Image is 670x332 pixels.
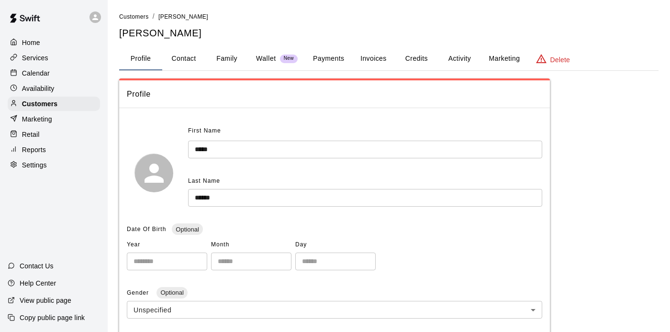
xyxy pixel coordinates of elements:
nav: breadcrumb [119,11,659,22]
a: Retail [8,127,100,142]
button: Credits [395,47,438,70]
div: basic tabs example [119,47,659,70]
a: Customers [8,97,100,111]
h5: [PERSON_NAME] [119,27,659,40]
li: / [153,11,155,22]
button: Contact [162,47,205,70]
span: Optional [156,289,187,296]
a: Reports [8,143,100,157]
p: Contact Us [20,261,54,271]
p: Home [22,38,40,47]
span: Day [295,237,376,253]
span: Profile [127,88,542,100]
p: Services [22,53,48,63]
a: Home [8,35,100,50]
span: Last Name [188,177,220,184]
span: Month [211,237,291,253]
a: Calendar [8,66,100,80]
div: Unspecified [127,301,542,319]
button: Family [205,47,248,70]
span: New [280,55,298,62]
p: Wallet [256,54,276,64]
span: Date Of Birth [127,226,166,232]
p: View public page [20,296,71,305]
button: Activity [438,47,481,70]
a: Marketing [8,112,100,126]
button: Payments [305,47,352,70]
button: Profile [119,47,162,70]
span: [PERSON_NAME] [158,13,208,20]
p: Copy public page link [20,313,85,322]
span: Gender [127,289,151,296]
span: Optional [172,226,202,233]
p: Customers [22,99,57,109]
p: Delete [550,55,570,65]
span: First Name [188,123,221,139]
p: Reports [22,145,46,155]
a: Services [8,51,100,65]
a: Settings [8,158,100,172]
a: Customers [119,12,149,20]
a: Availability [8,81,100,96]
p: Help Center [20,278,56,288]
p: Retail [22,130,40,139]
span: Customers [119,13,149,20]
p: Availability [22,84,55,93]
p: Marketing [22,114,52,124]
p: Calendar [22,68,50,78]
button: Marketing [481,47,527,70]
button: Invoices [352,47,395,70]
p: Settings [22,160,47,170]
span: Year [127,237,207,253]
